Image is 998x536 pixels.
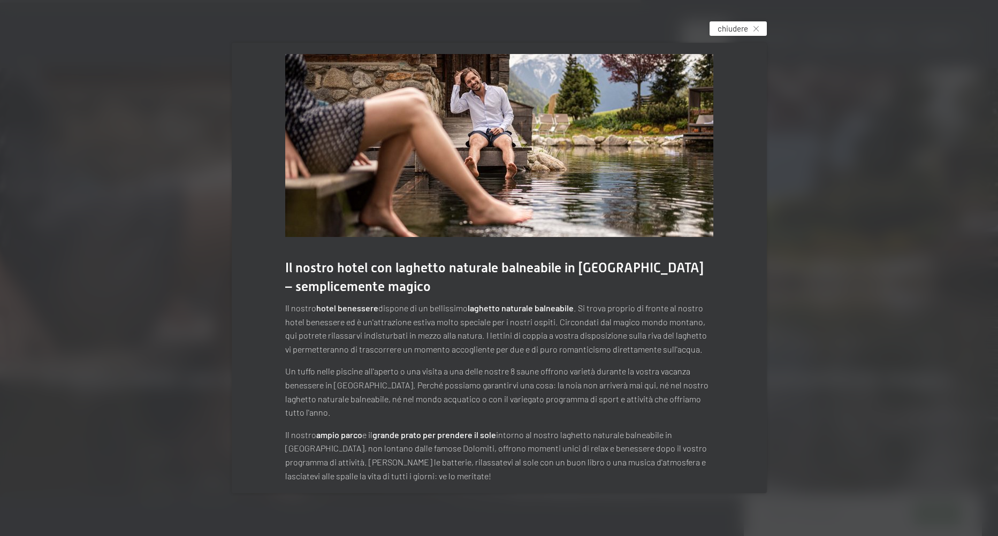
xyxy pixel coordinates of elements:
p: Un tuffo nelle piscine all'aperto o una visita a una delle nostre 8 saune offrono varietà durante... [285,364,713,419]
img: Ein Wellness-Urlaub in Südtirol – 7.700 m² Spa, 10 Saunen [285,54,713,237]
span: Il nostro hotel con laghetto naturale balneabile in [GEOGRAPHIC_DATA] – semplicemente magico [285,260,704,294]
p: Il nostro dispone di un bellissimo . Si trova proprio di fronte al nostro hotel benessere ed è un... [285,301,713,356]
strong: laghetto naturale balneabile [468,303,574,313]
p: Il nostro e il intorno al nostro laghetto naturale balneabile in [GEOGRAPHIC_DATA], non lontano d... [285,428,713,483]
strong: ampio parco [316,430,362,440]
strong: grande prato per prendere il sole [372,430,496,440]
strong: hotel benessere [316,303,378,313]
span: chiudere [718,23,748,34]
